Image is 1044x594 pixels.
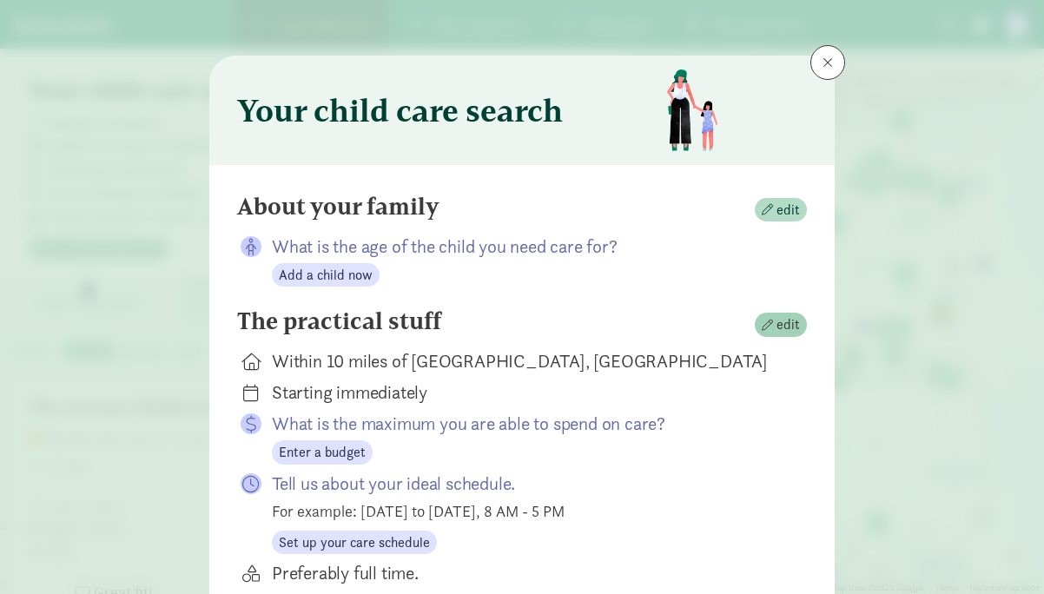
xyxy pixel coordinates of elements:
div: Starting immediately [272,380,779,405]
div: For example: [DATE] to [DATE], 8 AM - 5 PM [272,499,779,523]
span: edit [776,314,800,335]
h4: About your family [237,193,439,221]
h4: The practical stuff [237,307,441,335]
p: What is the maximum you are able to spend on care? [272,412,779,436]
div: Preferably full time. [272,561,779,585]
button: edit [755,313,807,337]
h3: Your child care search [237,93,563,128]
p: Tell us about your ideal schedule. [272,472,779,496]
button: Enter a budget [272,440,373,465]
span: edit [776,200,800,221]
span: Enter a budget [279,442,366,463]
button: Set up your care schedule [272,531,437,555]
span: Add a child now [279,265,373,286]
span: Set up your care schedule [279,532,430,553]
button: Add a child now [272,263,380,287]
p: What is the age of the child you need care for? [272,234,779,259]
div: Within 10 miles of [GEOGRAPHIC_DATA], [GEOGRAPHIC_DATA] [272,349,779,373]
button: edit [755,198,807,222]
